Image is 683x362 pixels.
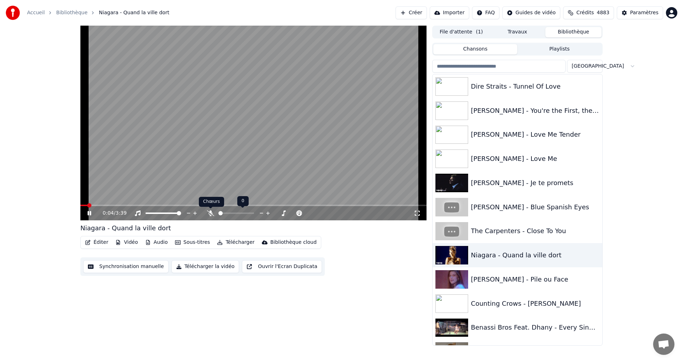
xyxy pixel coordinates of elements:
[572,63,624,70] span: [GEOGRAPHIC_DATA]
[471,299,599,309] div: Counting Crows - [PERSON_NAME]
[476,28,483,36] span: ( 1 )
[27,9,45,16] a: Accueil
[433,27,489,37] button: File d'attente
[430,6,469,19] button: Importer
[99,9,169,16] span: Niagara - Quand la ville dort
[103,210,114,217] span: 0:04
[597,9,610,16] span: 4883
[517,44,602,54] button: Playlists
[172,237,213,247] button: Sous-titres
[617,6,663,19] button: Paramètres
[142,237,171,247] button: Audio
[112,237,141,247] button: Vidéo
[116,210,127,217] span: 3:39
[82,237,111,247] button: Éditer
[471,202,599,212] div: [PERSON_NAME] - Blue Spanish Eyes
[471,226,599,236] div: The Carpenters - Close To You
[270,239,317,246] div: Bibliothèque cloud
[6,6,20,20] img: youka
[103,210,120,217] div: /
[242,260,322,273] button: Ouvrir l'Ecran Duplicata
[471,106,599,116] div: [PERSON_NAME] - You're the First, the Last, My Everything - San Remo'81
[545,27,602,37] button: Bibliothèque
[563,6,614,19] button: Crédits4883
[471,154,599,164] div: [PERSON_NAME] - Love Me
[199,197,224,207] div: Chœurs
[80,223,171,233] div: Niagara - Quand la ville dort
[471,274,599,284] div: [PERSON_NAME] - Pile ou Face
[471,322,599,332] div: Benassi Bros Feat. Dhany - Every Single Day
[83,260,169,273] button: Synchronisation manuelle
[630,9,658,16] div: Paramètres
[576,9,594,16] span: Crédits
[27,9,169,16] nav: breadcrumb
[396,6,427,19] button: Créer
[471,178,599,188] div: [PERSON_NAME] - Je te promets
[471,250,599,260] div: Niagara - Quand la ville dort
[433,44,518,54] button: Chansons
[471,82,599,91] div: Dire Straits - Tunnel Of Love
[472,6,499,19] button: FAQ
[471,130,599,140] div: [PERSON_NAME] - Love Me Tender
[489,27,546,37] button: Travaux
[214,237,257,247] button: Télécharger
[171,260,239,273] button: Télécharger la vidéo
[237,196,249,206] div: 0
[653,334,674,355] div: Ouvrir le chat
[502,6,560,19] button: Guides de vidéo
[56,9,88,16] a: Bibliothèque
